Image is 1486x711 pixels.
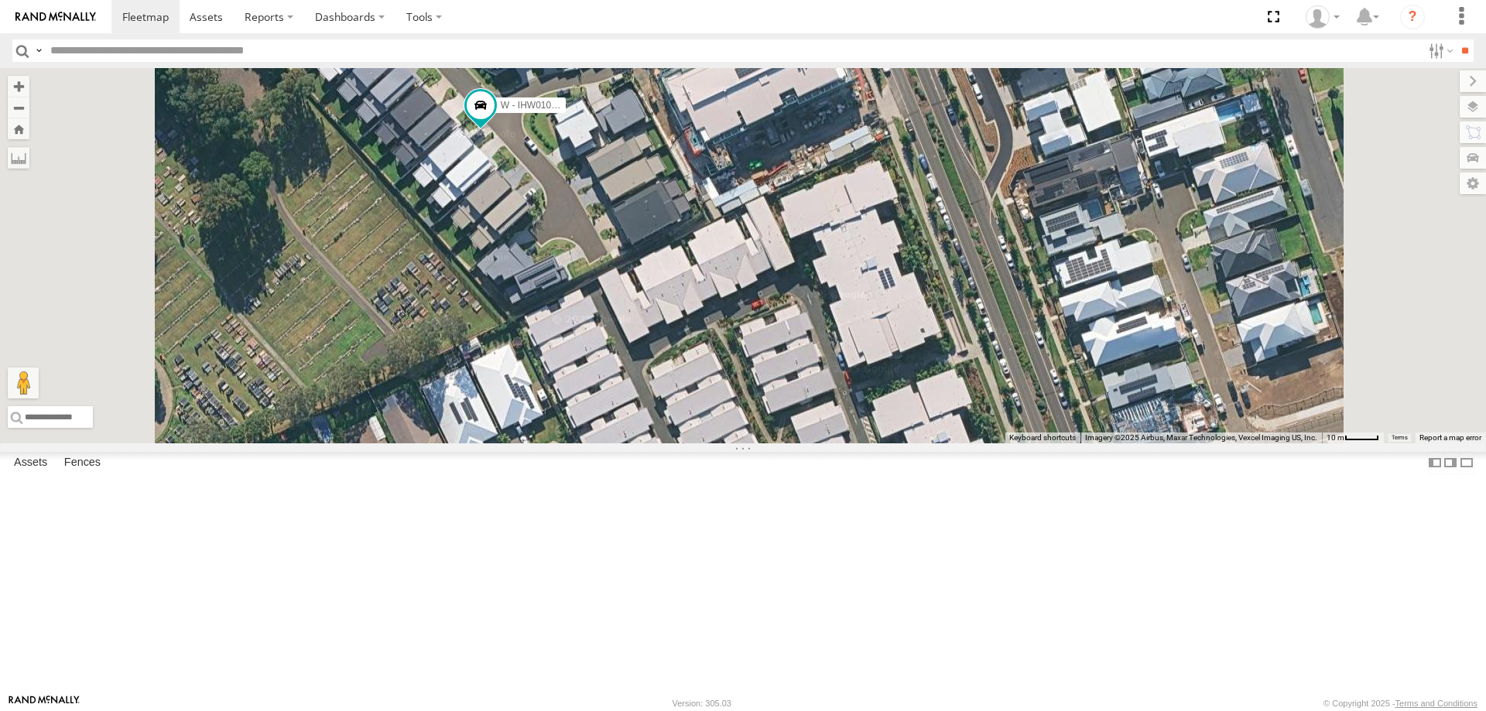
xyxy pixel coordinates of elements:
[15,12,96,22] img: rand-logo.svg
[6,452,55,473] label: Assets
[1419,433,1481,442] a: Report a map error
[8,367,39,398] button: Drag Pegman onto the map to open Street View
[1395,699,1477,708] a: Terms and Conditions
[56,452,108,473] label: Fences
[1443,452,1458,474] label: Dock Summary Table to the Right
[673,699,731,708] div: Version: 305.03
[501,99,636,110] span: W - IHW010 - [PERSON_NAME]
[8,147,29,169] label: Measure
[1322,432,1384,443] button: Map Scale: 10 m per 41 pixels
[1300,5,1345,29] div: Tye Clark
[1423,39,1456,62] label: Search Filter Options
[1392,435,1408,441] a: Terms
[1459,452,1474,474] label: Hide Summary Table
[1460,173,1486,194] label: Map Settings
[8,76,29,97] button: Zoom in
[9,696,80,711] a: Visit our Website
[1323,699,1477,708] div: © Copyright 2025 -
[8,118,29,139] button: Zoom Home
[1427,452,1443,474] label: Dock Summary Table to the Left
[8,97,29,118] button: Zoom out
[1009,432,1076,443] button: Keyboard shortcuts
[33,39,45,62] label: Search Query
[1400,5,1425,29] i: ?
[1327,433,1344,442] span: 10 m
[1085,433,1317,442] span: Imagery ©2025 Airbus, Maxar Technologies, Vexcel Imaging US, Inc.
